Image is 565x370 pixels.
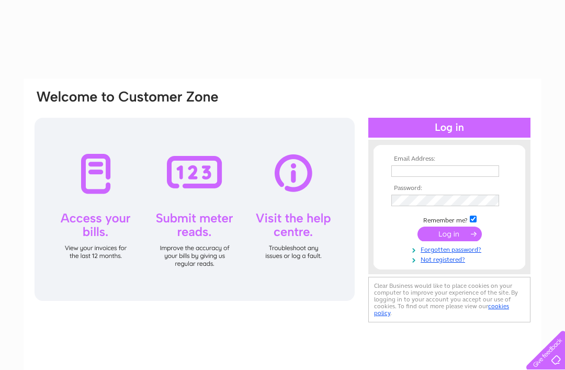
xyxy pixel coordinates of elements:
[417,227,482,241] input: Submit
[368,277,530,322] div: Clear Business would like to place cookies on your computer to improve your experience of the sit...
[389,185,510,192] th: Password:
[391,244,510,254] a: Forgotten password?
[374,302,509,317] a: cookies policy
[389,155,510,163] th: Email Address:
[389,214,510,225] td: Remember me?
[391,254,510,264] a: Not registered?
